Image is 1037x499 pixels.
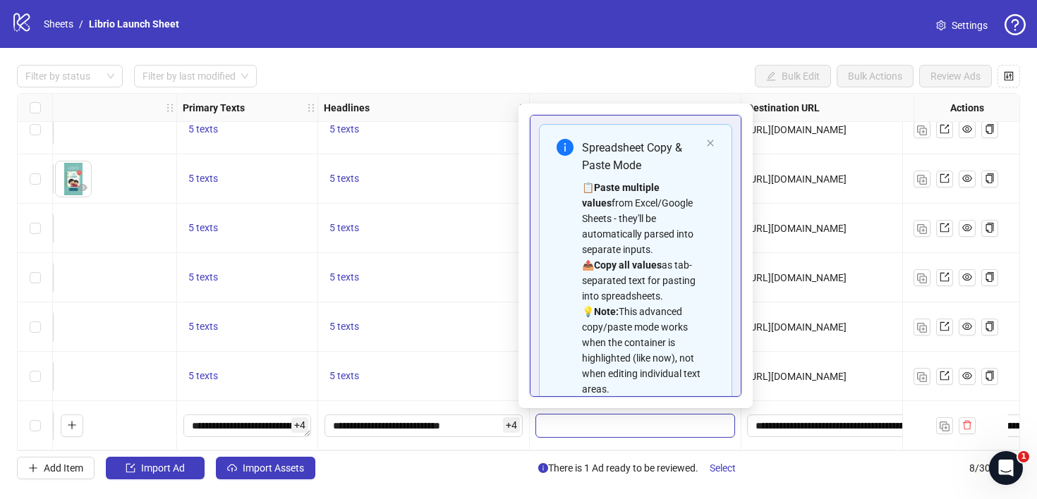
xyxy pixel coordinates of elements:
[17,457,95,479] button: Add Item
[78,183,87,192] span: eye
[61,414,83,437] button: Add
[914,121,930,138] button: Duplicate
[74,180,91,197] button: Preview
[324,269,365,286] button: 5 texts
[755,65,831,87] button: Bulk Edit
[528,103,538,113] span: holder
[518,103,528,113] span: holder
[594,306,619,317] strong: Note:
[914,319,930,335] button: Duplicate
[183,319,224,335] button: 5 texts
[962,420,972,430] span: delete
[710,462,736,474] span: Select
[940,223,950,233] span: export
[306,103,316,113] span: holder
[698,457,747,479] button: Select
[936,20,946,30] span: setting
[940,124,950,134] span: export
[739,103,749,113] span: holder
[329,271,359,283] span: 5 texts
[28,463,38,473] span: plus
[962,321,972,331] span: eye
[952,18,988,33] span: Settings
[747,100,820,116] strong: Destination URL
[747,124,847,135] span: [URL][DOMAIN_NAME]
[183,100,245,116] strong: Primary Texts
[216,457,315,479] button: Import Assets
[582,182,660,209] strong: Paste multiple values
[962,371,972,381] span: eye
[747,223,847,234] span: [URL][DOMAIN_NAME]
[106,457,205,479] button: Import Ad
[1005,14,1026,35] span: question-circle
[324,414,523,438] div: Edit values
[962,223,972,233] span: eye
[227,463,237,473] span: cloud-upload
[188,370,218,381] span: 5 texts
[936,417,953,434] button: Duplicate
[316,103,326,113] span: holder
[526,94,529,121] div: Resize Headlines column
[79,16,83,32] li: /
[917,224,927,234] img: Duplicate
[997,65,1020,87] button: Configure table settings
[18,94,53,122] div: Select all rows
[18,401,53,450] div: Select row 8
[985,272,995,282] span: copy
[329,123,359,135] span: 5 texts
[329,173,359,184] span: 5 texts
[18,154,53,204] div: Select row 3
[557,139,574,156] span: info-circle
[44,462,83,474] span: Add Item
[329,370,359,381] span: 5 texts
[173,94,176,121] div: Resize Assets column
[86,16,182,32] a: Librio Launch Sheet
[914,269,930,286] button: Duplicate
[183,171,224,187] button: 5 texts
[18,352,53,401] div: Select row 7
[183,121,224,138] button: 5 texts
[962,173,972,183] span: eye
[985,124,995,134] span: copy
[329,321,359,332] span: 5 texts
[925,14,999,37] a: Settings
[917,372,927,382] img: Duplicate
[538,463,548,473] span: info-circle
[56,161,91,197] img: Asset 2
[67,420,77,430] span: plus
[538,457,747,479] span: There is 1 Ad ready to be reviewed.
[985,223,995,233] span: copy
[940,173,950,183] span: export
[314,94,317,121] div: Resize Primary Texts column
[962,124,972,134] span: eye
[188,123,218,135] span: 5 texts
[291,417,308,433] span: + 4
[243,462,304,474] span: Import Assets
[18,105,53,154] div: Select row 2
[917,175,927,185] img: Duplicate
[985,371,995,381] span: copy
[950,100,984,116] strong: Actions
[324,100,370,116] strong: Headlines
[919,65,992,87] button: Review Ads
[706,139,715,147] span: close
[324,220,365,237] button: 5 texts
[940,421,950,431] img: Duplicate
[985,321,995,331] span: copy
[962,272,972,282] span: eye
[917,273,927,283] img: Duplicate
[324,171,365,187] button: 5 texts
[747,173,847,185] span: [URL][DOMAIN_NAME]
[324,368,365,385] button: 5 texts
[989,451,1023,485] iframe: Intercom live chat
[747,321,847,333] span: [URL][DOMAIN_NAME]
[1018,451,1029,462] span: 1
[530,115,741,397] div: Multi-text input container - paste or copy values
[729,103,739,113] span: holder
[503,417,520,433] span: + 4
[969,460,1020,476] span: 8 / 300 items
[329,222,359,233] span: 5 texts
[188,321,218,332] span: 5 texts
[188,173,218,184] span: 5 texts
[594,259,662,271] strong: Copy all values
